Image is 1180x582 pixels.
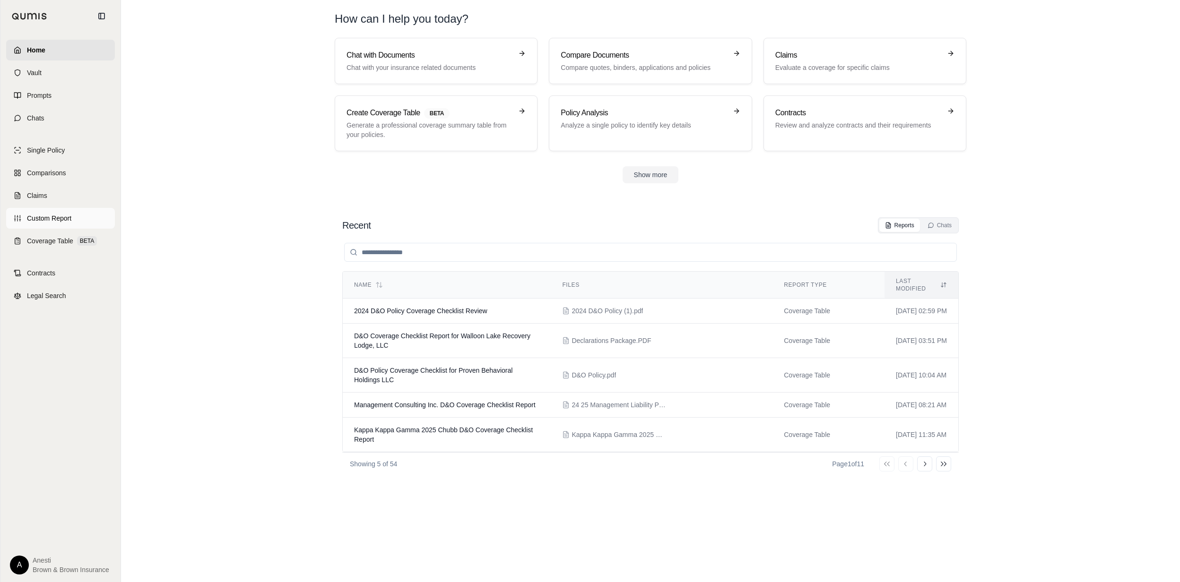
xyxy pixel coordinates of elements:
div: Last modified [896,277,947,292]
span: Kappa Kappa Gamma 2025 Chubb Financial Management Policy (1).pdf [572,430,666,439]
a: Chat with DocumentsChat with your insurance related documents [335,38,538,84]
span: Home [27,45,45,55]
td: [DATE] 10:04 AM [885,358,958,393]
p: Compare quotes, binders, applications and policies [561,63,727,72]
span: Legal Search [27,291,66,300]
div: A [10,556,29,574]
td: [DATE] 08:21 AM [885,393,958,418]
p: Analyze a single policy to identify key details [561,120,727,130]
td: Coverage Table [772,418,885,452]
img: Qumis Logo [12,13,47,20]
div: Name [354,281,539,289]
a: Policy AnalysisAnalyze a single policy to identify key details [549,95,752,151]
span: Kappa Kappa Gamma 2025 Chubb D&O Coverage Checklist Report [354,426,533,443]
th: Report Type [772,272,885,299]
span: Coverage Table [27,236,73,246]
button: Reports [879,219,920,232]
td: Coverage Table [772,393,885,418]
h3: Contracts [775,107,941,119]
p: Chat with your insurance related documents [347,63,512,72]
a: Legal Search [6,285,115,306]
a: Contracts [6,263,115,283]
a: Home [6,40,115,60]
a: Custom Report [6,208,115,229]
th: Files [551,272,772,299]
span: Declarations Package.PDF [572,336,651,345]
td: [DATE] 02:59 PM [885,299,958,324]
span: Comparisons [27,168,66,178]
a: Single Policy [6,140,115,161]
button: Chats [922,219,957,232]
span: Brown & Brown Insurance [33,565,109,574]
button: Show more [623,166,679,183]
span: Anesti [33,556,109,565]
h3: Create Coverage Table [347,107,512,119]
span: BETA [424,108,450,119]
a: Compare DocumentsCompare quotes, binders, applications and policies [549,38,752,84]
a: Claims [6,185,115,206]
td: [DATE] 11:35 AM [885,418,958,452]
span: Vault [27,68,42,77]
h2: Recent [342,219,371,232]
td: [DATE] 03:51 PM [885,324,958,358]
h3: Chat with Documents [347,50,512,61]
h3: Policy Analysis [561,107,727,119]
p: Showing 5 of 54 [350,459,397,469]
td: Coverage Table [772,324,885,358]
div: Reports [885,222,914,229]
span: 2024 D&O Policy (1).pdf [572,306,643,316]
a: Vault [6,62,115,83]
span: Claims [27,191,47,200]
h1: How can I help you today? [335,11,469,26]
h3: Compare Documents [561,50,727,61]
a: ClaimsEvaluate a coverage for specific claims [764,38,966,84]
span: D&O Policy.pdf [572,370,616,380]
p: Evaluate a coverage for specific claims [775,63,941,72]
div: Page 1 of 11 [832,459,864,469]
span: Single Policy [27,145,65,155]
a: Create Coverage TableBETAGenerate a professional coverage summary table from your policies. [335,95,538,151]
span: 2024 D&O Policy Coverage Checklist Review [354,307,487,315]
span: D&O Policy Coverage Checklist for Proven Behavioral Holdings LLC [354,367,512,384]
a: Comparisons [6,163,115,183]
p: Review and analyze contracts and their requirements [775,120,941,130]
h3: Claims [775,50,941,61]
span: Management Consulting Inc. D&O Coverage Checklist Report [354,401,536,409]
div: Chats [928,222,952,229]
button: Collapse sidebar [94,9,109,24]
td: Coverage Table [772,299,885,324]
span: Chats [27,113,44,123]
a: Coverage TableBETA [6,231,115,251]
span: Prompts [27,91,52,100]
span: Contracts [27,268,55,278]
p: Generate a professional coverage summary table from your policies. [347,120,512,139]
a: Prompts [6,85,115,106]
a: Chats [6,108,115,128]
span: 24 25 Management Liability Package Policy.PDF [572,400,666,410]
td: Coverage Table [772,358,885,393]
span: D&O Coverage Checklist Report for Walloon Lake Recovery Lodge, LLC [354,332,530,349]
span: Custom Report [27,214,71,223]
a: ContractsReview and analyze contracts and their requirements [764,95,966,151]
span: BETA [77,236,97,246]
